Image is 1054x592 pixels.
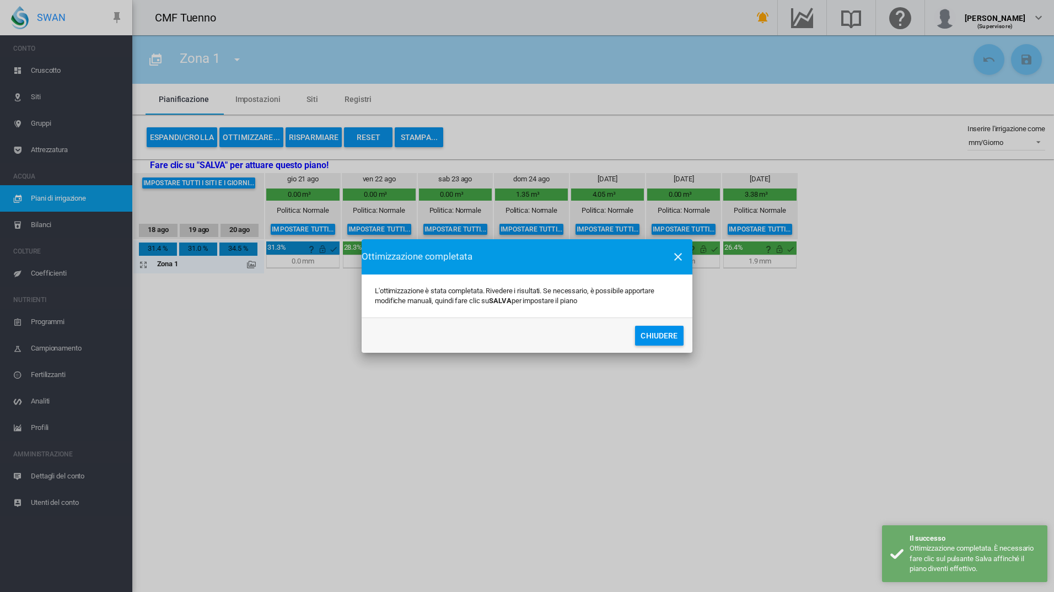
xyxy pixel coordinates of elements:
p: L'ottimizzazione è stata completata. Rivedere i risultati. Se necessario, è possibile apportare m... [375,286,679,306]
div: Il successo Ottimizzazione completata. È necessario fare clic sul pulsante Salva affinché il pian... [882,525,1047,582]
button: icon-close [667,246,689,268]
md-icon: icon-close [671,250,685,263]
button: Chiudere [635,326,684,346]
span: Ottimizzazione completata [362,250,472,263]
b: SALVA [489,297,512,305]
div: Ottimizzazione completata. È necessario fare clic sul pulsante Salva affinché il piano diventi ef... [910,543,1039,574]
md-dialog: L'ottimizzazione è ... [362,239,692,353]
div: Il successo [910,534,1039,543]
